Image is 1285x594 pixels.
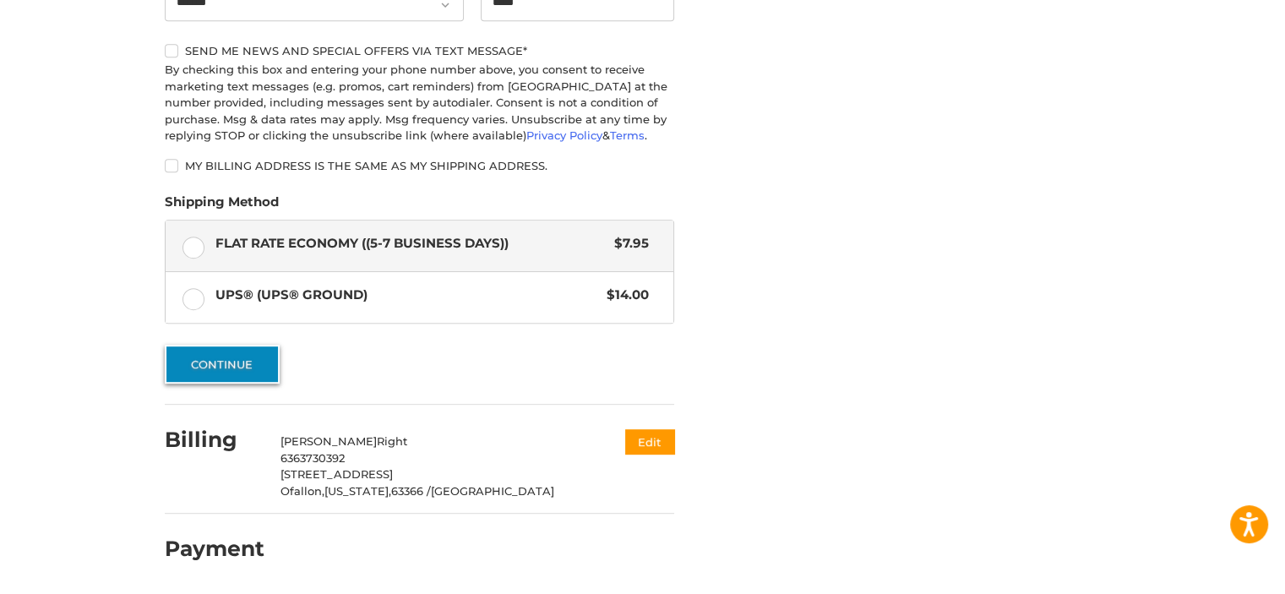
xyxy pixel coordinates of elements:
h2: Payment [165,536,264,562]
span: [PERSON_NAME] [280,434,377,448]
span: [STREET_ADDRESS] [280,467,393,481]
button: Edit [625,429,674,454]
span: 63366 / [391,484,431,498]
span: Flat Rate Economy ((5-7 Business Days)) [215,234,607,253]
span: Ofallon, [280,484,324,498]
label: My billing address is the same as my shipping address. [165,159,674,172]
span: [US_STATE], [324,484,391,498]
h2: Billing [165,427,264,453]
span: 6363730392 [280,451,345,465]
span: $14.00 [598,286,649,305]
span: UPS® (UPS® Ground) [215,286,599,305]
a: Privacy Policy [526,128,602,142]
label: Send me news and special offers via text message* [165,44,674,57]
div: By checking this box and entering your phone number above, you consent to receive marketing text ... [165,62,674,144]
button: Continue [165,345,280,384]
span: $7.95 [606,234,649,253]
iframe: Google Customer Reviews [1146,548,1285,594]
span: Right [377,434,407,448]
legend: Shipping Method [165,193,279,220]
span: [GEOGRAPHIC_DATA] [431,484,554,498]
a: Terms [610,128,645,142]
